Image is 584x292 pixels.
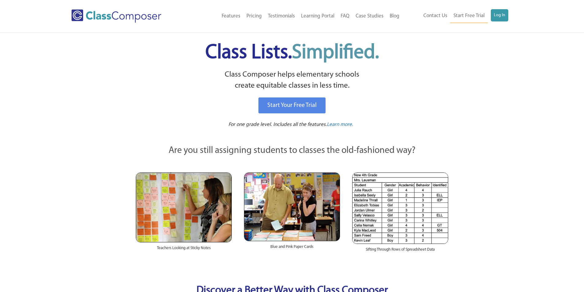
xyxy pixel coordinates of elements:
[352,244,448,259] div: Sifting Through Rows of Spreadsheet Data
[228,122,327,127] span: For one grade level. Includes all the features.
[244,241,340,256] div: Blue and Pink Paper Cards
[136,242,232,257] div: Teachers Looking at Sticky Notes
[186,9,403,23] nav: Header Menu
[135,69,449,92] p: Class Composer helps elementary schools create equitable classes in less time.
[136,144,448,157] p: Are you still assigning students to classes the old-fashioned way?
[265,9,298,23] a: Testimonials
[387,9,403,23] a: Blog
[298,9,338,23] a: Learning Portal
[403,9,508,23] nav: Header Menu
[136,173,232,242] img: Teachers Looking at Sticky Notes
[205,43,379,63] span: Class Lists.
[352,173,448,244] img: Spreadsheets
[267,102,317,108] span: Start Your Free Trial
[338,9,353,23] a: FAQ
[219,9,243,23] a: Features
[327,121,353,129] a: Learn more.
[491,9,508,21] a: Log In
[327,122,353,127] span: Learn more.
[244,173,340,241] img: Blue and Pink Paper Cards
[243,9,265,23] a: Pricing
[292,43,379,63] span: Simplified.
[450,9,488,23] a: Start Free Trial
[258,97,326,113] a: Start Your Free Trial
[353,9,387,23] a: Case Studies
[71,9,161,23] img: Class Composer
[420,9,450,23] a: Contact Us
